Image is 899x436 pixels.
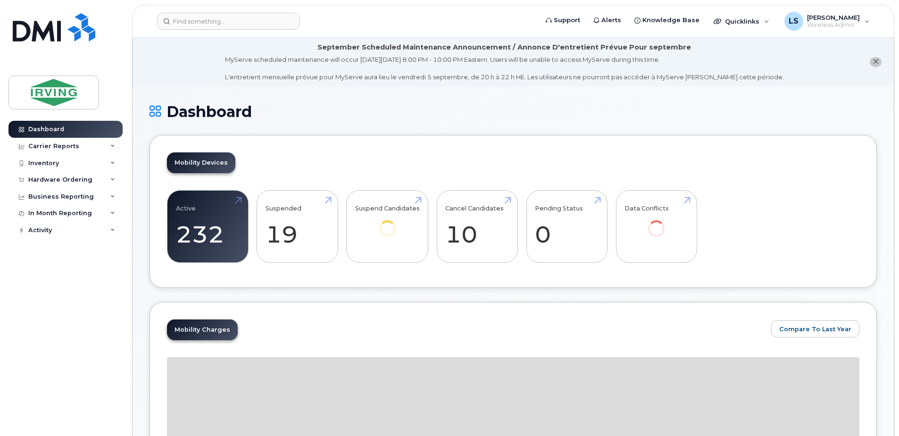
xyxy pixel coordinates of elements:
[535,195,599,258] a: Pending Status 0
[779,325,851,334] span: Compare To Last Year
[445,195,509,258] a: Cancel Candidates 10
[150,103,877,120] h1: Dashboard
[176,195,240,258] a: Active 232
[355,195,420,250] a: Suspend Candidates
[167,319,238,340] a: Mobility Charges
[225,55,784,82] div: MyServe scheduled maintenance will occur [DATE][DATE] 8:00 PM - 10:00 PM Eastern. Users will be u...
[266,195,329,258] a: Suspended 19
[870,57,882,67] button: close notification
[624,195,688,250] a: Data Conflicts
[771,320,859,337] button: Compare To Last Year
[167,152,235,173] a: Mobility Devices
[317,42,691,52] div: September Scheduled Maintenance Announcement / Annonce D'entretient Prévue Pour septembre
